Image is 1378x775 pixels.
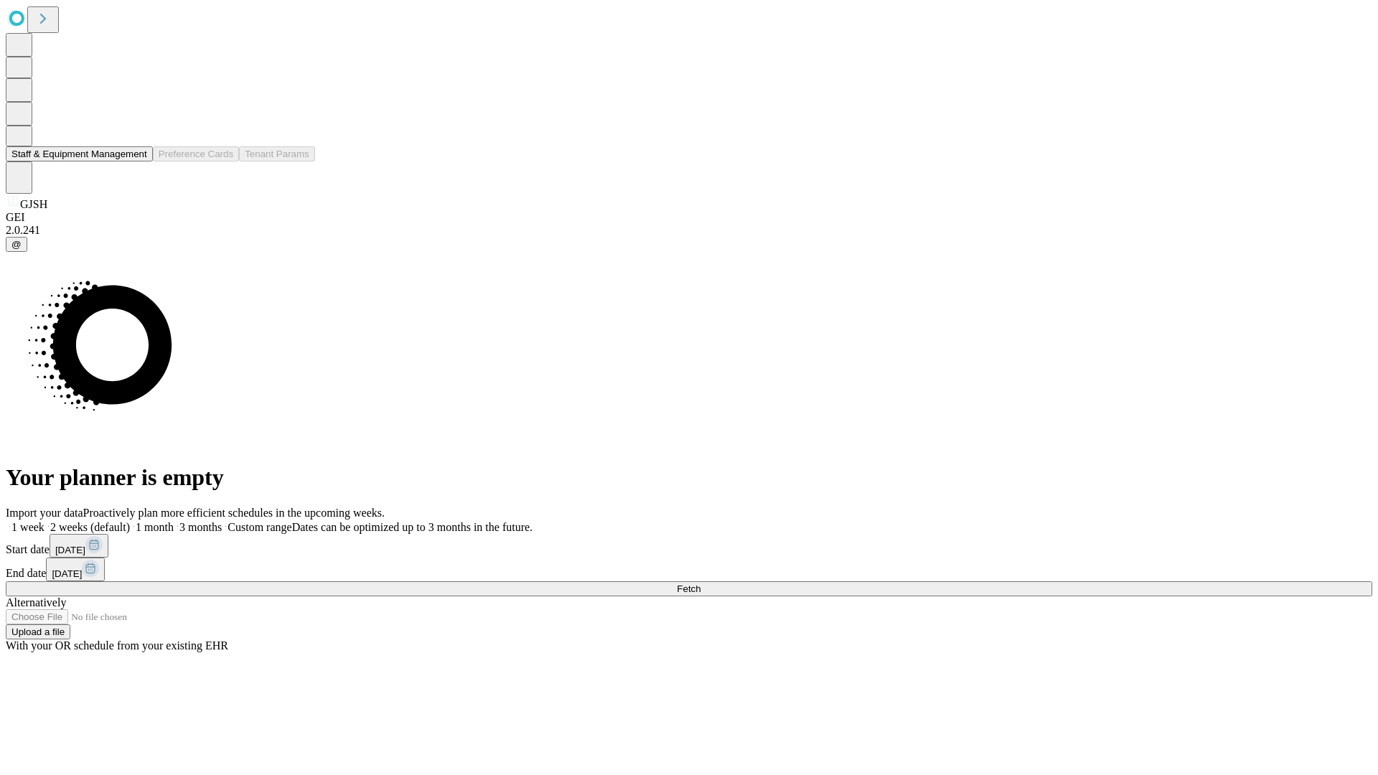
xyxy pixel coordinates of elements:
span: Custom range [228,521,291,533]
span: [DATE] [52,568,82,579]
span: @ [11,239,22,250]
button: Staff & Equipment Management [6,146,153,161]
button: Fetch [6,581,1372,596]
div: End date [6,558,1372,581]
button: [DATE] [50,534,108,558]
span: Fetch [677,583,700,594]
div: Start date [6,534,1372,558]
button: Preference Cards [153,146,239,161]
span: 3 months [179,521,222,533]
button: @ [6,237,27,252]
span: Import your data [6,507,83,519]
div: 2.0.241 [6,224,1372,237]
span: 1 month [136,521,174,533]
span: With your OR schedule from your existing EHR [6,639,228,652]
span: GJSH [20,198,47,210]
button: [DATE] [46,558,105,581]
span: Alternatively [6,596,66,609]
span: [DATE] [55,545,85,555]
span: 1 week [11,521,44,533]
div: GEI [6,211,1372,224]
span: 2 weeks (default) [50,521,130,533]
span: Proactively plan more efficient schedules in the upcoming weeks. [83,507,385,519]
button: Tenant Params [239,146,315,161]
span: Dates can be optimized up to 3 months in the future. [292,521,533,533]
h1: Your planner is empty [6,464,1372,491]
button: Upload a file [6,624,70,639]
